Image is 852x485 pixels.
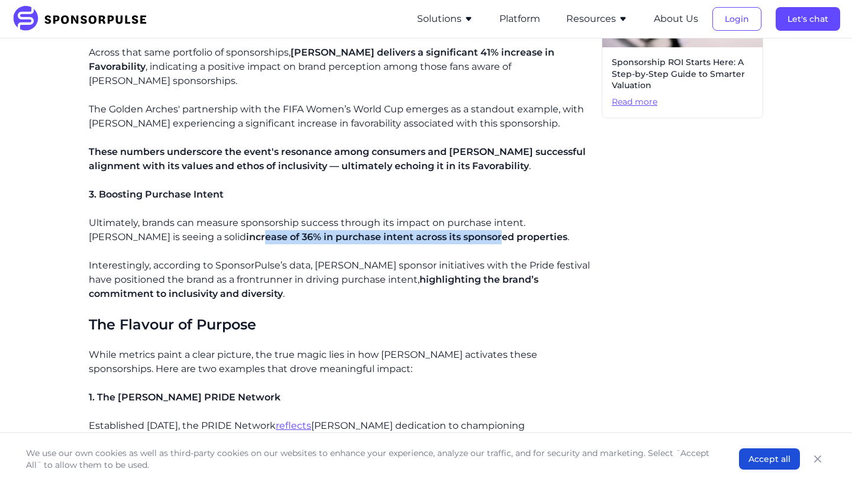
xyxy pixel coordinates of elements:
span: increase of 36% in purchase intent across its sponsored properties [246,231,567,242]
h3: The Flavour of Purpose [89,315,592,334]
p: Ultimately, brands can measure sponsorship success through its impact on purchase intent. [PERSON... [89,216,592,244]
a: reflects [276,420,311,431]
p: Interestingly, according to SponsorPulse’s data, [PERSON_NAME] sponsor initiatives with the Pride... [89,258,592,301]
button: About Us [654,12,698,26]
button: Solutions [417,12,473,26]
span: Read more [612,96,753,108]
span: [PERSON_NAME] delivers a significant 41% increase in Favorability [89,47,554,72]
a: Platform [499,14,540,24]
a: Let's chat [776,14,840,24]
button: Login [712,7,761,31]
span: Sponsorship ROI Starts Here: A Step-by-Step Guide to Smarter Valuation [612,57,753,92]
p: Across that same portfolio of sponsorships, , indicating a positive impact on brand perception am... [89,46,592,88]
a: About Us [654,14,698,24]
a: Login [712,14,761,24]
button: Let's chat [776,7,840,31]
button: Accept all [739,448,800,470]
p: Established [DATE], the PRIDE Network [PERSON_NAME] dedication to championing [DEMOGRAPHIC_DATA] ... [89,419,592,447]
img: SponsorPulse [12,6,156,32]
p: We use our own cookies as well as third-party cookies on our websites to enhance your experience,... [26,447,715,471]
p: The Golden Arches' partnership with the FIFA Women’s World Cup emerges as a standout example, wit... [89,102,592,131]
p: While metrics paint a clear picture, the true magic lies in how [PERSON_NAME] activates these spo... [89,348,592,376]
p: . [89,145,592,173]
span: 1. The [PERSON_NAME] PRIDE Network [89,392,280,403]
button: Resources [566,12,628,26]
span: 3. Boosting Purchase Intent [89,189,224,200]
span: These numbers underscore the event's resonance among consumers and [PERSON_NAME] successful align... [89,146,586,172]
button: Platform [499,12,540,26]
iframe: Chat Widget [793,428,852,485]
